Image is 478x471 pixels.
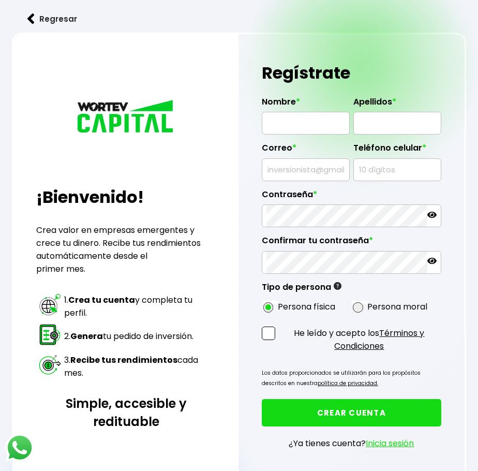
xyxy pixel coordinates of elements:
td: 1. y completa tu perfil. [64,292,215,321]
img: flecha izquierda [27,13,35,24]
label: Nombre [262,97,350,112]
strong: Recibe tus rendimientos [70,354,177,366]
p: He leído y acepto los [277,327,442,352]
a: flecha izquierdaRegresar [12,5,466,33]
p: Los datos proporcionados se utilizarán para los propósitos descritos en nuestra [262,368,442,389]
p: ¿Ya tienes cuenta? [289,437,414,450]
h1: Regístrate [262,57,442,89]
label: Apellidos [353,97,441,112]
label: Contraseña [262,189,442,205]
a: política de privacidad. [318,379,378,387]
img: paso 2 [38,322,62,347]
h2: ¡Bienvenido! [36,185,216,210]
button: CREAR CUENTA [262,399,442,426]
input: inversionista@gmail.com [266,159,345,181]
label: Teléfono celular [353,143,441,158]
button: Regresar [12,5,93,33]
td: 2. tu pedido de inversión. [64,322,215,351]
img: paso 3 [38,352,62,377]
img: logos_whatsapp-icon.242b2217.svg [5,433,34,462]
h3: Simple, accesible y redituable [36,394,216,431]
img: logo_wortev_capital [74,98,178,137]
p: Crea valor en empresas emergentes y crece tu dinero. Recibe tus rendimientos automáticamente desd... [36,224,216,275]
label: Correo [262,143,350,158]
img: gfR76cHglkPwleuBLjWdxeZVvX9Wp6JBDmjRYY8JYDQn16A2ICN00zLTgIroGa6qie5tIuWH7V3AapTKqzv+oMZsGfMUqL5JM... [334,282,341,290]
strong: Genera [70,330,103,342]
input: 10 dígitos [358,159,437,181]
label: Persona moral [367,300,427,313]
img: paso 1 [38,292,62,317]
a: Términos y Condiciones [334,327,424,352]
td: 3. cada mes. [64,352,215,381]
label: Confirmar tu contraseña [262,236,442,251]
a: Inicia sesión [366,437,414,449]
label: Tipo de persona [262,282,341,298]
label: Persona física [278,300,335,313]
strong: Crea tu cuenta [68,294,135,306]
